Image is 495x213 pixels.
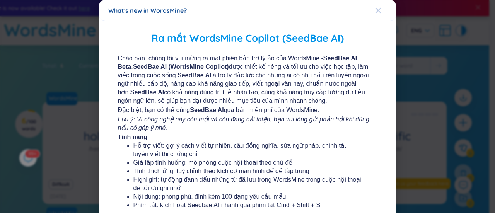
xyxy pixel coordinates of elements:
[190,107,224,113] b: SeedBae AI
[133,158,362,167] li: Giả lập tình huống: mô phỏng cuộc hội thoại theo chủ đề
[178,72,211,78] b: SeedBae AI
[133,141,362,158] li: Hỗ trợ viết: gợi ý cách viết tự nhiên, câu đồng nghĩa, sửa ngữ pháp, chính tả, luyện viết thi chứ...
[133,201,362,210] li: Phím tắt: kích hoạt Seedbae AI nhanh qua phím tắt Cmd + Shift + S
[118,134,147,140] b: Tính năng
[133,167,362,176] li: Tính thích ứng: tuỳ chỉnh theo kích cỡ màn hình để dễ tập trung
[108,6,387,15] div: What's new in WordsMine?
[133,176,362,193] li: Highlight: tự động đánh dấu những từ đã lưu trong WordsMine trong cuộc hội thoại để tối ưu ghi nhớ
[118,106,377,114] span: Đặc biệt, bạn có thể dùng qua bản miễn phí của WordsMine.
[110,31,385,46] h2: Ra mắt WordsMine Copilot (SeedBae AI)
[118,116,369,131] i: Lưu ý: Vì công nghệ này còn mới và còn đang cải thiện, bạn vui lòng gửi phản hồi khi dùng nếu có ...
[118,55,357,70] b: SeedBae AI Beta
[133,63,229,70] b: SeedBae AI (WordsMine Copilot)
[118,54,377,105] span: Chào bạn, chúng tôi vui mừng ra mắt phiên bản trợ lý ảo của WordsMine - . được thiết kế riêng và ...
[133,193,362,201] li: Nội dung: phong phú, đính kèm 100 dạng yêu cầu mẫu
[130,89,164,95] b: SeedBae AI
